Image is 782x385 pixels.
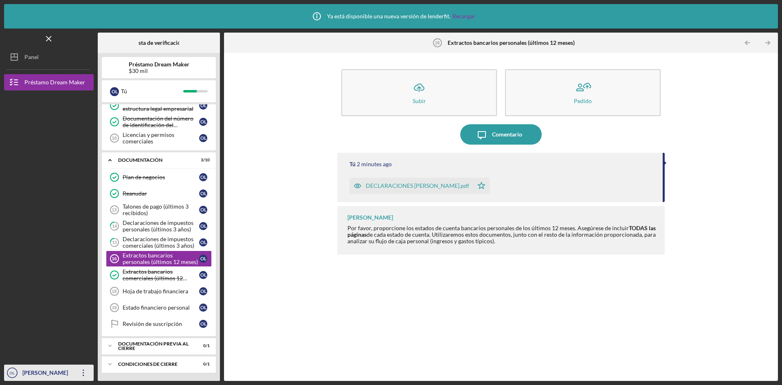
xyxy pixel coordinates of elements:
tspan: 16 [112,256,116,261]
font: O [200,288,204,294]
font: O [200,305,204,310]
a: 10Licencias y permisos comercialesOL [106,130,212,146]
font: O [200,103,204,108]
a: 19Estado financiero personalOL [106,299,212,316]
font: Subir [413,97,426,104]
font: Ya está disponible una nueva versión de lenderfit. [327,13,450,20]
font: L [204,223,206,229]
font: O [200,240,204,245]
font: L [204,256,206,261]
font: / [206,343,207,348]
a: Documentación del número de identificación del empleador del IRSOL [106,114,212,130]
button: Subir [341,69,497,116]
font: L [204,135,206,141]
font: 10 [205,157,210,162]
font: L [204,174,206,180]
font: Extractos bancarios personales (últimos 12 meses) [448,39,575,46]
font: O [200,223,204,229]
font: L [204,103,206,108]
font: O [200,321,204,326]
tspan: 13 [112,207,116,212]
font: Hoja de trabajo financiera [123,288,188,295]
font: Declaraciones de impuestos comerciales (últimos 3 años) [123,235,194,249]
a: 18Hoja de trabajo financieraOL [106,283,212,299]
button: DECLARACIONES [PERSON_NAME].pdf [349,178,490,194]
font: L [204,305,206,310]
font: Talones de pago (últimos 3 recibidos) [123,203,189,216]
a: Revisión de suscripciónOL [106,316,212,332]
font: 0 [203,343,206,348]
font: de cada estado de cuenta. Utilizaremos estos documentos, junto con el resto de la información pro... [347,231,656,244]
font: Por favor, proporcione los estados de cuenta bancarios personales de los últimos 12 meses. Asegúr... [347,224,629,231]
a: Documentación de la estructura legal empresarialOL [106,97,212,114]
font: / [206,361,207,366]
font: L [204,288,206,294]
a: 15Declaraciones de impuestos comerciales (últimos 3 años)OL [106,234,212,251]
font: L [204,321,206,326]
font: / [203,157,205,162]
font: Tú [121,88,127,95]
font: Comentario [492,131,522,138]
tspan: 19 [112,305,116,310]
font: Estado financiero personal [123,304,190,311]
font: Préstamo Dream Maker [129,61,189,68]
font: Condiciones de cierre [118,361,178,367]
font: [PERSON_NAME] [347,214,393,221]
tspan: 10 [112,136,116,141]
tspan: 14 [112,224,117,229]
button: Pedido [505,69,661,116]
time: 05/09/2025 15:44 [357,161,392,167]
font: O [200,256,204,261]
a: Extractos bancarios comerciales (últimos 12 meses)OL [106,267,212,283]
tspan: 16 [435,40,439,45]
font: TODAS [629,224,648,231]
a: 13Talones de pago (últimos 3 recibidos)OL [106,202,212,218]
font: DECLARACIONES [PERSON_NAME].pdf [366,182,469,189]
font: Tú [349,161,356,167]
font: Revisión de suscripción [123,320,182,327]
a: Panel [4,49,94,65]
text: OL [10,371,15,375]
a: Recargar [453,13,475,20]
a: Plan de negociosOL [106,169,212,185]
font: Documentación previa al cierre [118,341,189,352]
font: Plan de negocios [123,174,165,180]
button: Comentario [460,124,542,145]
font: O [200,207,204,212]
font: Extractos bancarios comerciales (últimos 12 meses) [123,268,187,288]
font: O [200,191,204,196]
font: Pedido [574,97,592,104]
font: O [200,119,204,124]
font: L [204,240,206,245]
font: las páginas [347,224,656,238]
font: O [112,89,115,94]
a: 16Extractos bancarios personales (últimos 12 meses)OL [106,251,212,267]
button: OL[PERSON_NAME] [4,365,94,381]
button: Préstamo Dream Maker [4,74,94,90]
font: 0 [203,361,206,366]
font: Licencias y permisos comerciales [123,131,174,145]
font: L [204,119,206,124]
font: Panel [24,53,39,60]
tspan: 18 [112,289,116,294]
font: L [115,89,118,94]
a: ReanudarOL [106,185,212,202]
font: 1 [207,343,210,348]
font: Documentación de la estructura legal empresarial [123,99,193,112]
a: 14Declaraciones de impuestos personales (últimos 3 años)OL [106,218,212,234]
font: O [200,272,204,277]
font: O [200,174,204,180]
font: 1 [207,361,210,366]
font: O [200,135,204,141]
tspan: 15 [112,240,117,245]
font: L [204,207,206,212]
font: Lista de verificación [134,39,184,46]
font: [PERSON_NAME] [22,369,68,376]
font: L [204,272,206,277]
font: Préstamo Dream Maker [24,79,85,86]
font: Documentación [118,157,163,163]
font: Reanudar [123,190,147,197]
font: L [204,191,206,196]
